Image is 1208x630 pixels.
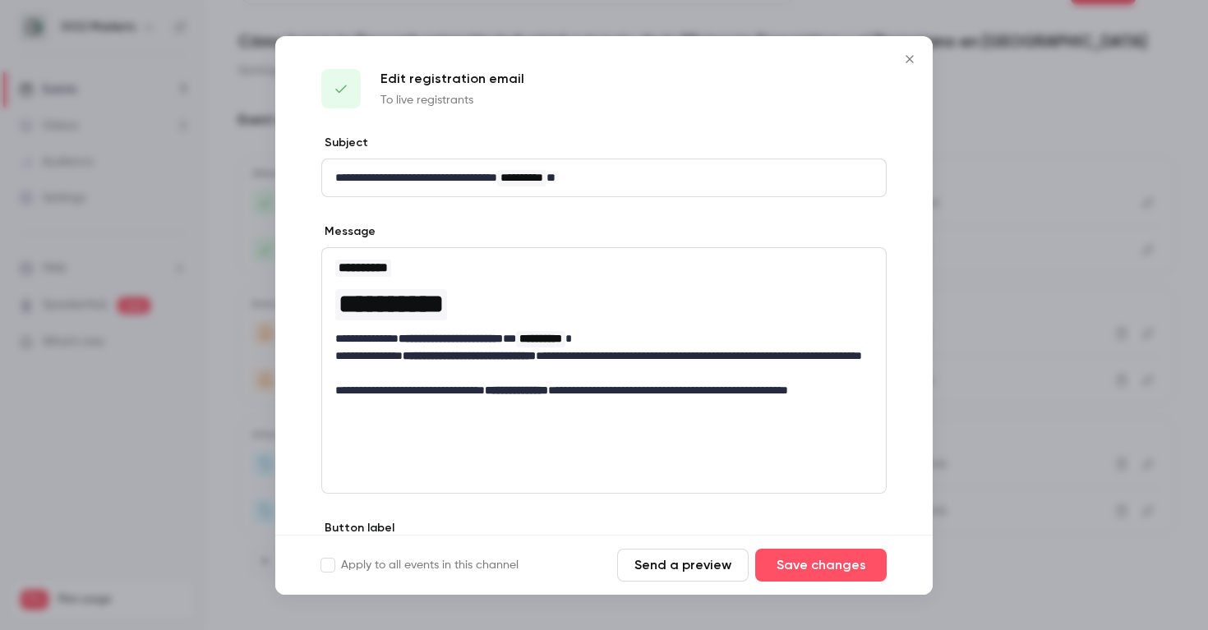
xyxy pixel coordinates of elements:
[893,43,926,76] button: Close
[380,92,524,108] p: To live registrants
[321,223,376,240] label: Message
[322,248,886,426] div: editor
[380,69,524,89] p: Edit registration email
[321,135,368,151] label: Subject
[322,159,886,196] div: editor
[755,549,887,582] button: Save changes
[617,549,749,582] button: Send a preview
[321,520,394,536] label: Button label
[321,557,519,573] label: Apply to all events in this channel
